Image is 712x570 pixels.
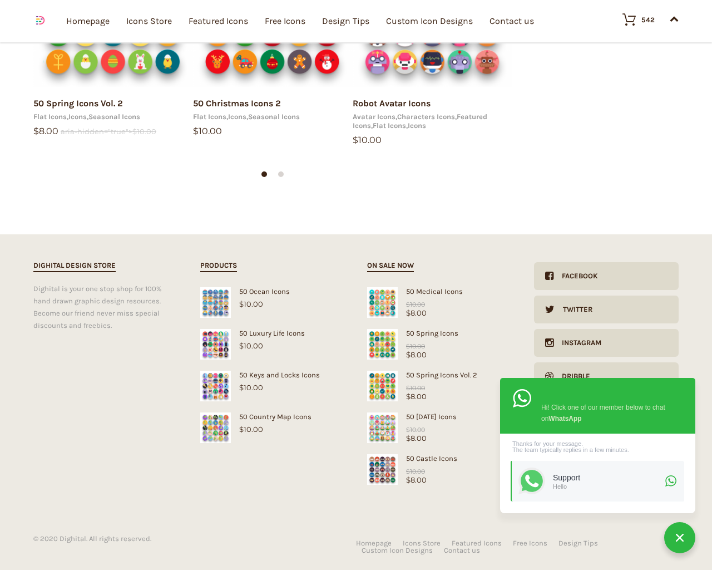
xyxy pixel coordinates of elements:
[408,121,426,130] a: Icons
[406,301,425,308] bdi: 10.00
[193,126,199,136] span: $
[33,259,116,272] h2: Dighital Design Store
[367,371,398,401] img: Spring Icons
[406,342,425,350] bdi: 10.00
[406,392,427,401] bdi: 8.00
[200,371,345,392] a: 50 Keys and Locks Icons$10.00
[33,112,67,121] a: Flat Icons
[367,412,512,443] a: Easter Icons50 [DATE] Icons$8.00
[200,287,345,296] div: 50 Ocean Icons
[511,461,684,502] a: SupportHello
[367,454,512,484] a: Castle Icons50 Castle Icons$8.00
[353,135,358,145] span: $
[239,341,263,350] bdi: 10.00
[534,362,679,390] a: Dribble
[353,135,382,145] bdi: 10.00
[239,383,263,392] bdi: 10.00
[406,301,410,308] span: $
[367,259,414,272] h2: On sale now
[406,475,411,484] span: $
[534,296,679,323] a: Twitter
[193,112,226,121] a: Flat Icons
[406,468,425,475] bdi: 10.00
[200,371,345,379] div: 50 Keys and Locks Icons
[403,539,441,547] a: Icons Store
[553,473,662,483] div: Support
[33,535,356,542] div: © 2020 Dighital. All rights reserved.
[444,547,480,554] a: Contact us
[406,468,410,475] span: $
[406,475,427,484] bdi: 8.00
[239,299,263,308] bdi: 10.00
[228,112,246,121] a: Icons
[33,283,178,332] div: Dighital is your one stop shop for 100% hand drawn graphic design resources. Become our friend ne...
[132,127,137,136] span: $
[362,547,433,554] a: Custom Icon Designs
[353,112,395,121] a: Avatar Icons
[553,329,601,357] div: Instagram
[367,329,512,359] a: Spring Icons50 Spring Icons$8.00
[406,426,410,434] span: $
[193,112,353,121] div: , ,
[353,112,487,130] a: Featured Icons
[367,454,512,463] div: 50 Castle Icons
[406,434,411,443] span: $
[239,425,263,434] bdi: 10.00
[367,371,512,401] a: Spring Icons50 Spring Icons Vol. 2$8.00
[33,112,193,121] div: , ,
[200,412,345,434] a: 50 Country Map Icons$10.00
[553,262,598,290] div: Facebook
[406,392,411,401] span: $
[367,412,398,443] img: Easter Icons
[68,112,87,121] a: Icons
[367,454,398,485] img: Castle Icons
[541,400,671,424] div: Hi! Click one of our member below to chat on
[406,308,411,317] span: $
[367,412,512,421] div: 50 [DATE] Icons
[193,126,222,136] bdi: 10.00
[33,126,58,136] bdi: 8.00
[406,426,425,434] bdi: 10.00
[555,296,592,323] div: Twitter
[239,341,244,350] span: $
[353,98,431,109] a: Robot Avatar Icons
[553,482,662,490] div: Hello
[452,539,502,547] a: Featured Icons
[356,539,392,547] a: Homepage
[353,112,512,130] div: , , , ,
[248,112,300,121] a: Seasonal Icons
[239,299,244,308] span: $
[367,287,512,317] a: Medical Icons50 Medical Icons$8.00
[406,342,410,350] span: $
[534,262,679,290] a: Facebook
[373,121,406,130] a: Flat Icons
[611,13,655,26] a: 542
[406,308,427,317] bdi: 8.00
[511,441,684,453] div: Thanks for your message. The team typically replies in a few minutes.
[548,415,581,422] strong: WhatsApp
[200,412,345,421] div: 50 Country Map Icons
[33,126,39,136] span: $
[200,329,345,337] div: 50 Luxury Life Icons
[239,425,244,434] span: $
[88,112,140,121] a: Seasonal Icons
[200,287,345,308] a: 50 Ocean Icons$10.00
[406,350,411,359] span: $
[239,383,244,392] span: $
[367,371,512,379] div: 50 Spring Icons Vol. 2
[367,329,398,360] img: Spring Icons
[132,127,156,136] bdi: 10.00
[406,384,425,392] bdi: 10.00
[534,329,679,357] a: Instagram
[406,350,427,359] bdi: 8.00
[367,329,512,337] div: 50 Spring Icons
[397,112,455,121] a: Characters Icons
[61,127,156,136] del: aria-hidden="true">
[193,98,281,109] a: 50 Christmas Icons 2
[406,434,427,443] bdi: 8.00
[641,16,655,23] div: 542
[200,259,237,272] h2: Products
[367,287,398,318] img: Medical Icons
[513,539,547,547] a: Free Icons
[200,329,345,350] a: 50 Luxury Life Icons$10.00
